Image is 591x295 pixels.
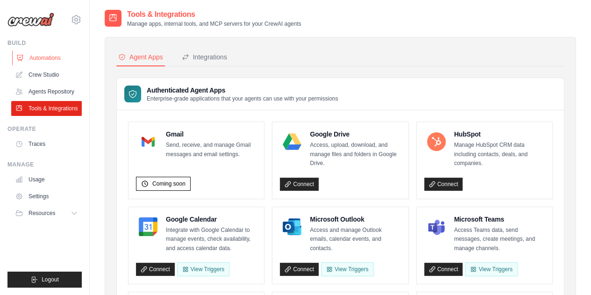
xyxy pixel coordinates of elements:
[283,217,301,236] img: Microsoft Outlook Logo
[166,215,256,224] h4: Google Calendar
[11,67,82,82] a: Crew Studio
[321,262,373,276] : View Triggers
[424,263,463,276] a: Connect
[139,217,157,236] img: Google Calendar Logo
[11,172,82,187] a: Usage
[11,101,82,116] a: Tools & Integrations
[280,263,319,276] a: Connect
[310,215,400,224] h4: Microsoft Outlook
[7,272,82,288] button: Logout
[139,132,157,151] img: Gmail Logo
[12,50,83,65] a: Automations
[11,206,82,221] button: Resources
[11,137,82,151] a: Traces
[147,86,338,95] h3: Authenticated Agent Apps
[424,178,463,191] a: Connect
[42,276,59,283] span: Logout
[454,141,545,168] p: Manage HubSpot CRM data including contacts, deals, and companies.
[427,217,446,236] img: Microsoft Teams Logo
[310,141,400,168] p: Access, upload, download, and manage files and folders in Google Drive.
[454,215,545,224] h4: Microsoft Teams
[177,262,229,276] button: View Triggers
[127,20,301,28] p: Manage apps, internal tools, and MCP servers for your CrewAI agents
[454,130,545,139] h4: HubSpot
[180,49,229,66] button: Integrations
[454,226,545,253] p: Access Teams data, send messages, create meetings, and manage channels.
[136,263,175,276] a: Connect
[116,49,165,66] button: Agent Apps
[283,132,301,151] img: Google Drive Logo
[118,52,163,62] div: Agent Apps
[310,226,400,253] p: Access and manage Outlook emails, calendar events, and contacts.
[182,52,227,62] div: Integrations
[427,132,446,151] img: HubSpot Logo
[11,84,82,99] a: Agents Repository
[7,39,82,47] div: Build
[166,226,256,253] p: Integrate with Google Calendar to manage events, check availability, and access calendar data.
[7,13,54,27] img: Logo
[310,130,400,139] h4: Google Drive
[11,189,82,204] a: Settings
[465,262,517,276] : View Triggers
[166,130,256,139] h4: Gmail
[7,125,82,133] div: Operate
[147,95,338,102] p: Enterprise-grade applications that your agents can use with your permissions
[280,178,319,191] a: Connect
[166,141,256,159] p: Send, receive, and manage Gmail messages and email settings.
[28,209,55,217] span: Resources
[152,180,185,187] span: Coming soon
[7,161,82,168] div: Manage
[127,9,301,20] h2: Tools & Integrations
